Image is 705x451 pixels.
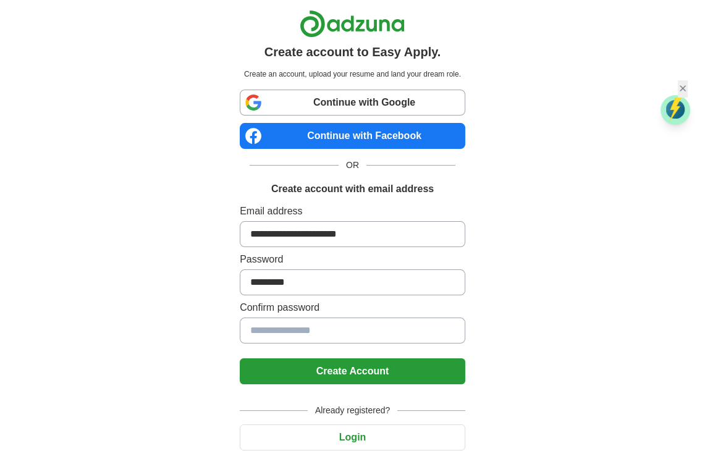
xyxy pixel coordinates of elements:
[240,424,465,450] button: Login
[271,182,434,196] h1: Create account with email address
[240,252,465,267] label: Password
[242,69,463,80] p: Create an account, upload your resume and land your dream role.
[240,358,465,384] button: Create Account
[240,432,465,442] a: Login
[300,10,405,38] img: Adzuna logo
[240,204,465,219] label: Email address
[240,90,465,116] a: Continue with Google
[339,159,366,172] span: OR
[264,43,441,61] h1: Create account to Easy Apply.
[240,123,465,149] a: Continue with Facebook
[308,404,397,417] span: Already registered?
[240,300,465,315] label: Confirm password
